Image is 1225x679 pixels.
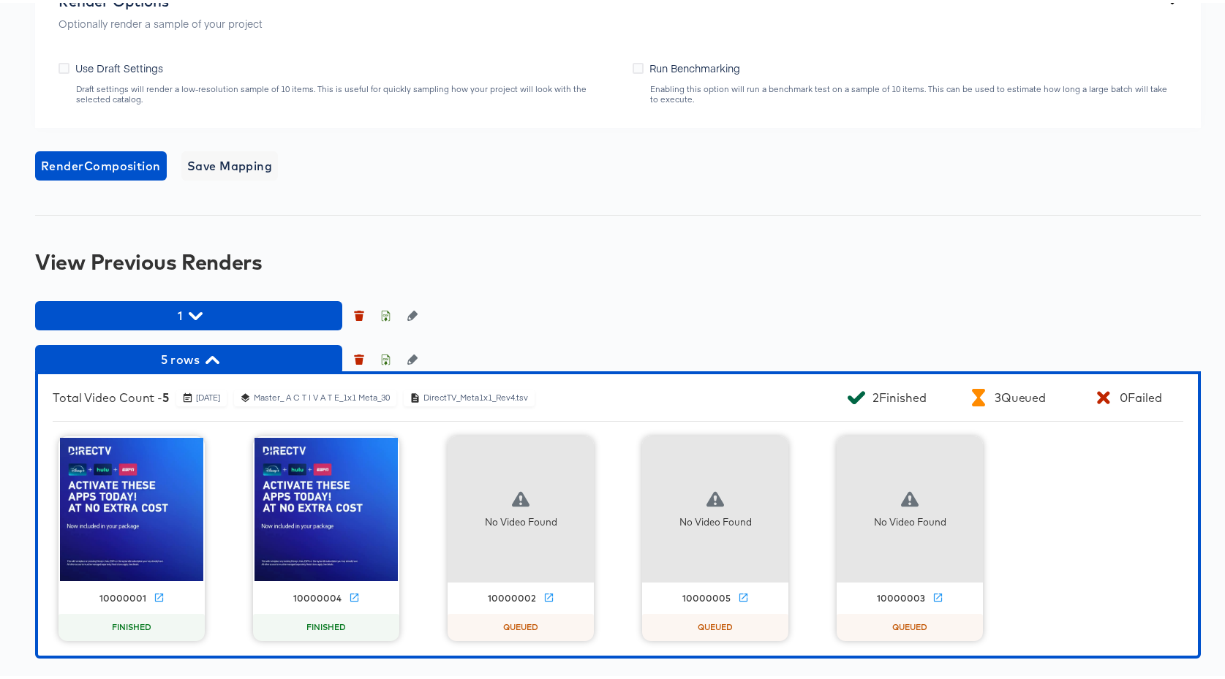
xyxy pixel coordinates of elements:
span: Save Mapping [187,153,273,173]
div: Draft settings will render a low-resolution sample of 10 items. This is useful for quickly sampli... [75,81,618,102]
div: Master_ A C T I V A T E_1x1 Meta_30 [253,390,391,401]
div: No Video Found [485,512,557,526]
div: Total Video Count - [53,387,169,402]
span: FINISHED [301,619,352,631]
div: 10000002 [488,590,536,602]
div: Enabling this option will run a benchmark test on a sample of 10 items. This can be used to estim... [649,81,1177,102]
div: [DATE] [195,390,221,401]
span: QUEUED [886,619,933,631]
div: 10000004 [293,590,342,602]
b: 5 [162,387,169,402]
p: Optionally render a sample of your project [59,13,263,28]
div: 10000003 [877,590,925,602]
span: QUEUED [692,619,739,631]
span: 5 rows [42,346,335,367]
div: 3 Queued [995,387,1046,402]
span: FINISHED [106,619,157,631]
span: QUEUED [497,619,544,631]
button: RenderComposition [35,148,167,178]
span: Use Draft Settings [75,58,163,72]
div: No Video Found [679,512,752,526]
div: 10000005 [682,590,731,602]
button: 5 rows [35,342,342,371]
button: 1 [35,298,342,327]
div: View Previous Renders [35,247,1201,270]
button: Save Mapping [181,148,279,178]
span: 1 [42,303,335,323]
span: Render Composition [41,153,161,173]
span: Run Benchmarking [649,58,740,72]
div: No Video Found [874,512,946,526]
div: DirectTV_Meta1x1_Rev4.tsv [423,390,529,401]
div: 0 Failed [1120,387,1161,402]
div: 10000001 [99,590,146,602]
div: 2 Finished [872,387,926,402]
